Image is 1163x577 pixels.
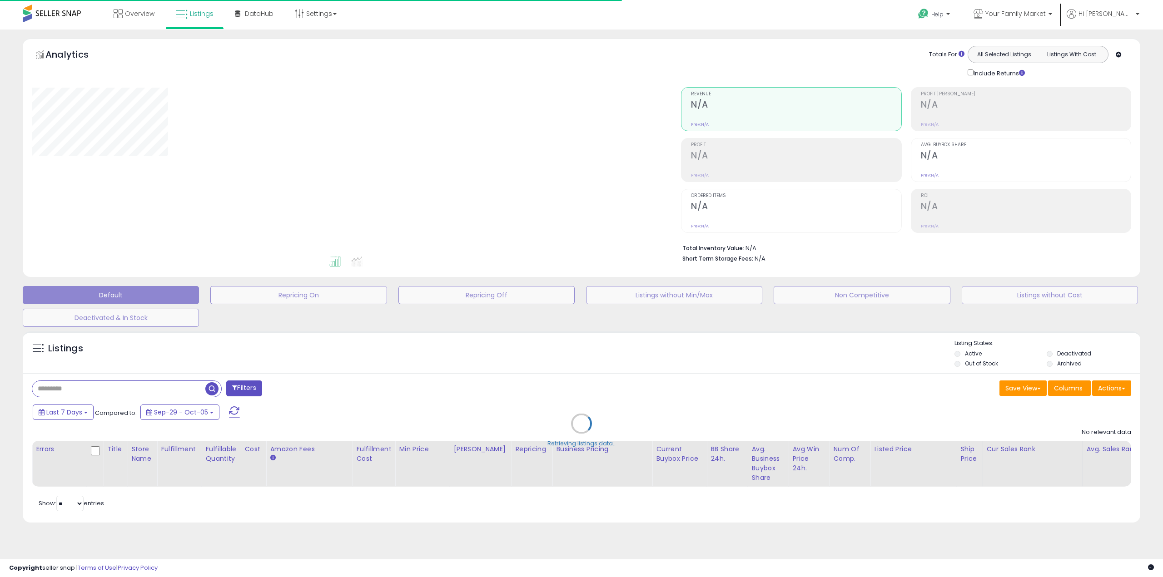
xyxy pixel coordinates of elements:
b: Short Term Storage Fees: [682,255,753,262]
span: Profit [691,143,901,148]
span: Profit [PERSON_NAME] [921,92,1131,97]
h2: N/A [691,201,901,213]
span: Your Family Market [985,9,1046,18]
span: Overview [125,9,154,18]
small: Prev: N/A [921,223,939,229]
span: ROI [921,193,1131,198]
span: Help [931,10,944,18]
small: Prev: N/A [691,122,709,127]
h2: N/A [921,201,1131,213]
button: Repricing On [210,286,387,304]
span: N/A [755,254,765,263]
button: Listings With Cost [1038,49,1105,60]
span: Avg. Buybox Share [921,143,1131,148]
a: Help [911,1,959,30]
span: Revenue [691,92,901,97]
span: Hi [PERSON_NAME] [1079,9,1133,18]
button: Listings without Cost [962,286,1138,304]
span: Ordered Items [691,193,901,198]
div: Include Returns [961,68,1036,78]
h5: Analytics [45,48,106,63]
div: Retrieving listings data.. [547,439,616,448]
a: Hi [PERSON_NAME] [1067,9,1139,30]
small: Prev: N/A [691,173,709,178]
i: Get Help [918,8,929,20]
button: Default [23,286,199,304]
button: Listings without Min/Max [586,286,762,304]
h2: N/A [691,150,901,163]
h2: N/A [691,99,901,112]
small: Prev: N/A [921,122,939,127]
h2: N/A [921,99,1131,112]
div: Totals For [929,50,964,59]
b: Total Inventory Value: [682,244,744,252]
small: Prev: N/A [691,223,709,229]
h2: N/A [921,150,1131,163]
button: Non Competitive [774,286,950,304]
li: N/A [682,242,1124,253]
small: Prev: N/A [921,173,939,178]
span: Listings [190,9,214,18]
button: Deactivated & In Stock [23,309,199,327]
button: All Selected Listings [970,49,1038,60]
span: DataHub [245,9,273,18]
button: Repricing Off [398,286,575,304]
